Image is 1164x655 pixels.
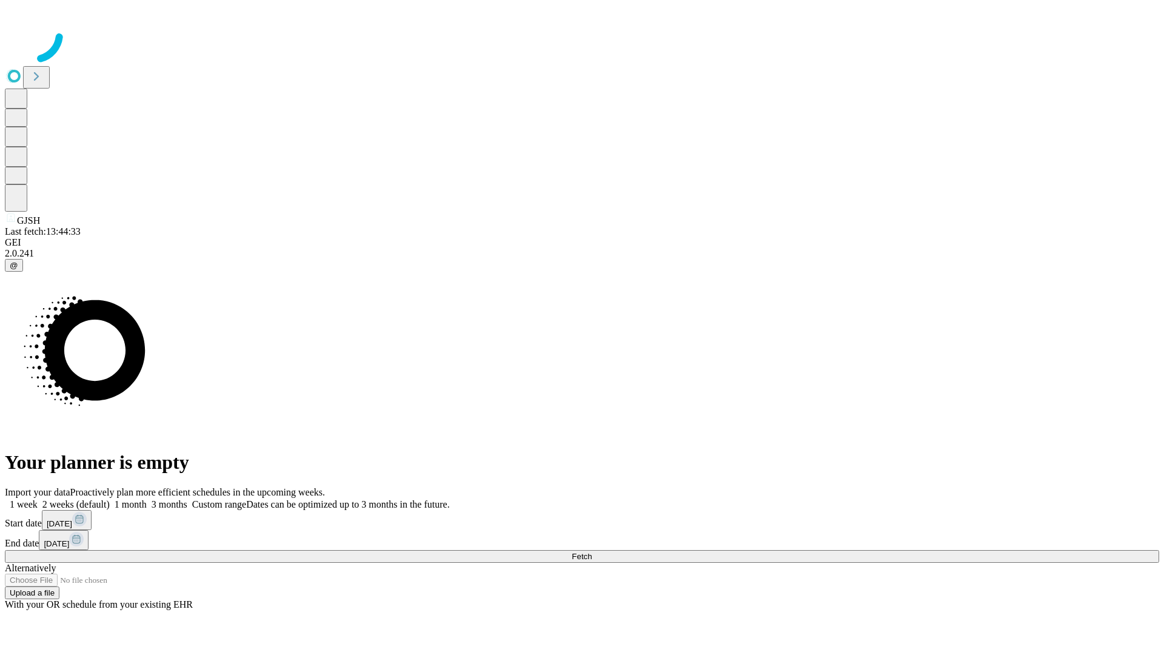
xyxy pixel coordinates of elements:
[5,510,1159,530] div: Start date
[5,237,1159,248] div: GEI
[10,261,18,270] span: @
[192,499,246,509] span: Custom range
[5,586,59,599] button: Upload a file
[10,499,38,509] span: 1 week
[115,499,147,509] span: 1 month
[572,552,592,561] span: Fetch
[70,487,325,497] span: Proactively plan more efficient schedules in the upcoming weeks.
[5,259,23,272] button: @
[5,599,193,610] span: With your OR schedule from your existing EHR
[42,499,110,509] span: 2 weeks (default)
[47,519,72,528] span: [DATE]
[5,451,1159,474] h1: Your planner is empty
[5,487,70,497] span: Import your data
[42,510,92,530] button: [DATE]
[5,248,1159,259] div: 2.0.241
[5,226,81,237] span: Last fetch: 13:44:33
[246,499,449,509] span: Dates can be optimized up to 3 months in the future.
[5,563,56,573] span: Alternatively
[39,530,89,550] button: [DATE]
[5,550,1159,563] button: Fetch
[152,499,187,509] span: 3 months
[17,215,40,226] span: GJSH
[5,530,1159,550] div: End date
[44,539,69,548] span: [DATE]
